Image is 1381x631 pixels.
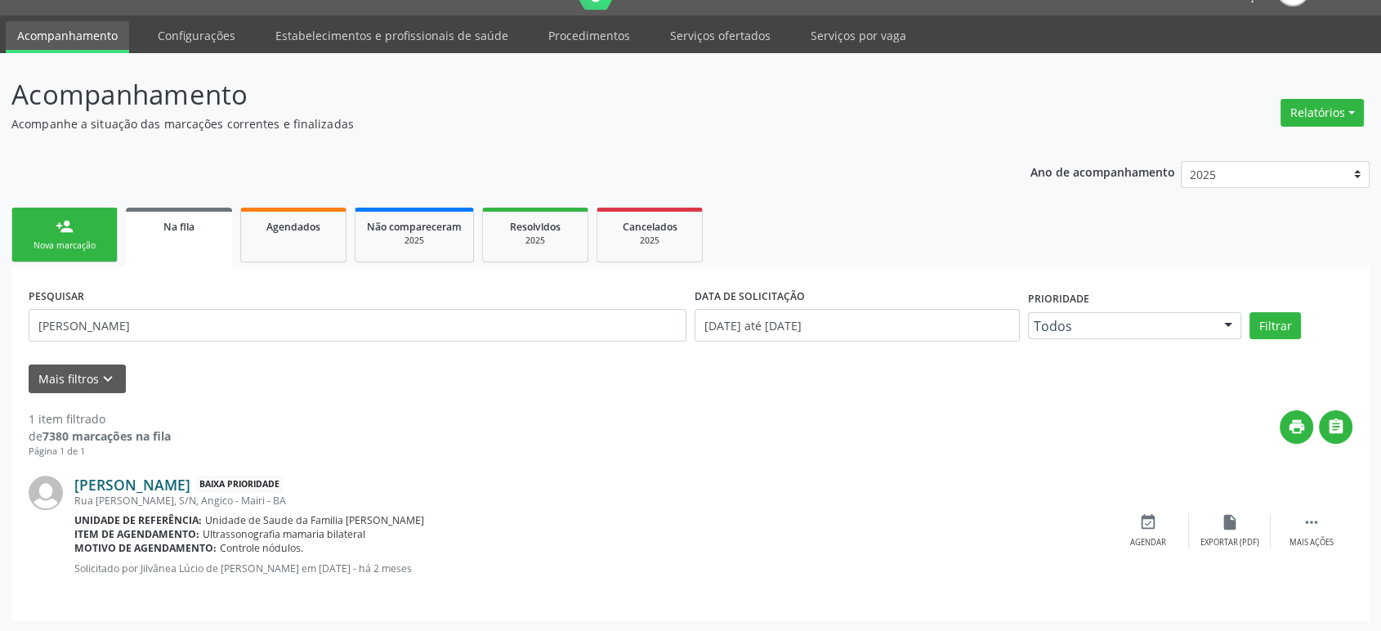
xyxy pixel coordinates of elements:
input: Selecione um intervalo [695,309,1020,342]
div: Mais ações [1289,537,1334,548]
label: DATA DE SOLICITAÇÃO [695,284,805,309]
div: 2025 [609,235,690,247]
div: Página 1 de 1 [29,445,171,459]
b: Unidade de referência: [74,513,202,527]
i: print [1288,418,1306,436]
span: Na fila [163,220,194,234]
span: Não compareceram [367,220,462,234]
img: img [29,476,63,510]
button: print [1280,410,1313,444]
a: Procedimentos [537,21,641,50]
span: Cancelados [623,220,677,234]
div: 1 item filtrado [29,410,171,427]
span: Todos [1034,318,1209,334]
p: Solicitado por Jilvânea Lúcio de [PERSON_NAME] em [DATE] - há 2 meses [74,562,1107,575]
b: Motivo de agendamento: [74,541,217,555]
i:  [1327,418,1345,436]
button: Relatórios [1280,99,1364,127]
span: Controle nódulos. [220,541,303,555]
a: Estabelecimentos e profissionais de saúde [264,21,520,50]
a: Acompanhamento [6,21,129,53]
span: Agendados [266,220,320,234]
label: Prioridade [1028,287,1089,312]
span: Unidade de Saude da Familia [PERSON_NAME] [205,513,424,527]
i: keyboard_arrow_down [99,370,117,388]
div: de [29,427,171,445]
p: Ano de acompanhamento [1030,161,1175,181]
a: Configurações [146,21,247,50]
div: Agendar [1130,537,1166,548]
i: event_available [1139,513,1157,531]
p: Acompanhamento [11,74,962,115]
i:  [1303,513,1321,531]
div: 2025 [367,235,462,247]
button: Mais filtroskeyboard_arrow_down [29,365,126,393]
div: Exportar (PDF) [1200,537,1259,548]
a: [PERSON_NAME] [74,476,190,494]
i: insert_drive_file [1221,513,1239,531]
input: Nome, CNS [29,309,686,342]
div: Nova marcação [24,239,105,252]
div: person_add [56,217,74,235]
a: Serviços por vaga [799,21,918,50]
span: Ultrassonografia mamaria bilateral [203,527,365,541]
b: Item de agendamento: [74,527,199,541]
p: Acompanhe a situação das marcações correntes e finalizadas [11,115,962,132]
button:  [1319,410,1352,444]
span: Baixa Prioridade [196,476,283,493]
span: Resolvidos [510,220,561,234]
div: 2025 [494,235,576,247]
button: Filtrar [1249,312,1301,340]
a: Serviços ofertados [659,21,782,50]
strong: 7380 marcações na fila [42,428,171,444]
label: PESQUISAR [29,284,84,309]
div: Rua [PERSON_NAME], S/N, Angico - Mairi - BA [74,494,1107,508]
